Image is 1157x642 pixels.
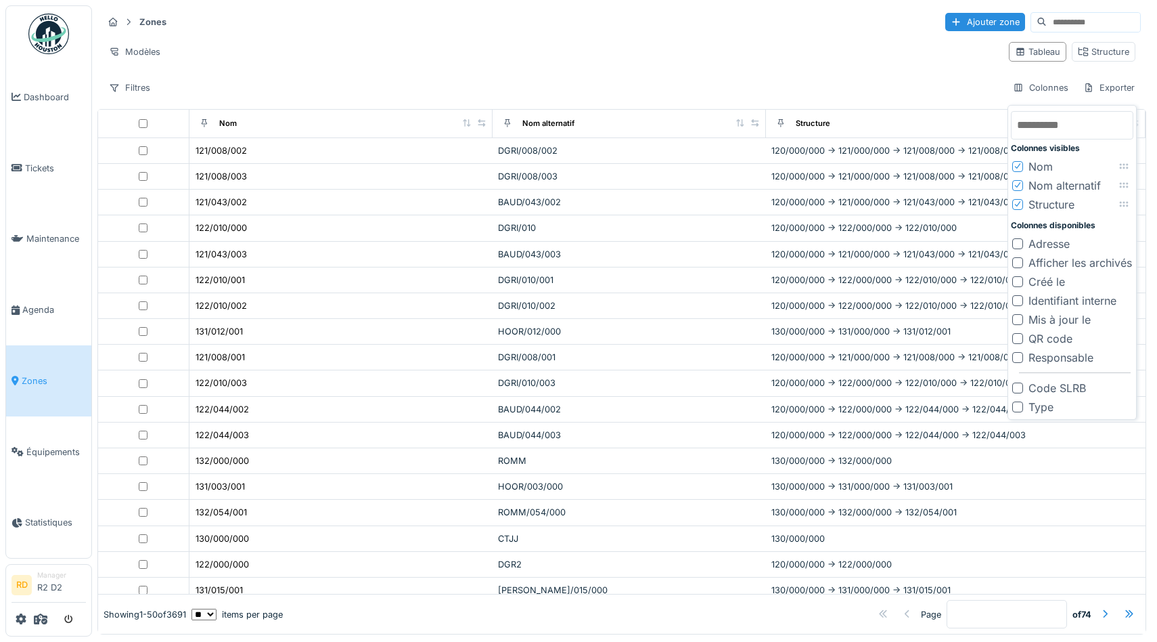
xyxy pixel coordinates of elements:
div: 130/000/000 -> 131/000/000 -> 131/015/001 [771,584,1140,597]
span: Tickets [25,162,86,175]
div: DGRI/010/001 [498,274,761,286]
div: 121/008/003 [196,170,247,183]
div: 120/000/000 -> 121/000/000 -> 121/008/000 -> 121/008/002 [771,144,1140,157]
div: Code SLRB [1028,380,1086,396]
div: DGRI/008/001 [498,351,761,364]
div: [PERSON_NAME]/015/000 [498,584,761,597]
div: Structure [1028,196,1074,213]
span: Équipements [26,446,86,458]
li: Structure [1011,195,1133,214]
div: Ajouter zone [945,13,1025,31]
div: 120/000/000 -> 122/000/000 -> 122/010/000 -> 122/010/001 [771,274,1140,286]
div: 122/044/003 [196,429,249,442]
div: 120/000/000 -> 121/000/000 -> 121/043/000 -> 121/043/002 [771,196,1140,209]
div: QR code [1028,330,1072,347]
div: 122/010/001 [196,274,245,286]
div: 120/000/000 -> 122/000/000 -> 122/010/000 -> 122/010/003 [771,377,1140,389]
div: BAUD/044/002 [498,403,761,416]
span: Maintenance [26,232,86,245]
div: 120/000/000 -> 121/000/000 -> 121/008/000 -> 121/008/001 [771,351,1140,364]
li: RD [12,575,32,595]
div: Identifiant interne [1028,293,1116,309]
div: DGRI/010 [498,221,761,234]
div: 121/008/002 [196,144,247,157]
li: R2 D2 [37,570,86,599]
div: ROMM [498,454,761,467]
div: Modèles [103,42,166,62]
div: 131/015/001 [196,584,243,597]
div: 130/000/000 -> 132/000/000 [771,454,1140,467]
div: Afficher les archivés [1028,255,1132,271]
div: CTJJ [498,532,761,545]
div: 120/000/000 -> 122/000/000 -> 122/044/000 -> 122/044/003 [771,429,1140,442]
span: Statistiques [25,516,86,529]
div: Colonnes visibles [1011,142,1133,154]
div: Filtres [103,78,156,98]
div: Mis à jour le [1028,312,1091,328]
div: Type [1028,399,1053,415]
div: Responsable [1028,349,1093,366]
div: Colonnes disponibles [1011,219,1133,232]
div: DGRI/008/003 [498,170,761,183]
img: Badge_color-CXgf-gQk.svg [28,14,69,54]
div: BAUD/043/003 [498,248,761,261]
div: DGRI/010/002 [498,299,761,312]
div: Structure [796,118,830,129]
div: 120/000/000 -> 122/000/000 -> 122/010/000 -> 122/010/002 [771,299,1140,312]
div: Exporter [1077,78,1141,98]
div: 132/000/000 [196,454,249,467]
div: BAUD/044/003 [498,429,761,442]
span: Zones [22,374,86,387]
div: 121/043/003 [196,248,247,261]
div: Adresse [1028,236,1070,252]
div: BAUD/043/002 [498,196,761,209]
div: 120/000/000 -> 121/000/000 -> 121/008/000 -> 121/008/003 [771,170,1140,183]
li: Nom [1011,157,1133,176]
div: 120/000/000 -> 122/000/000 [771,558,1140,571]
div: 122/010/003 [196,377,247,389]
div: Nom alternatif [1028,177,1101,194]
div: 121/043/002 [196,196,247,209]
div: 130/000/000 [771,532,1140,545]
div: DGRI/010/003 [498,377,761,389]
div: Nom alternatif [522,118,574,129]
div: ROMM/054/000 [498,506,761,519]
div: 122/044/002 [196,403,249,416]
li: Nom alternatif [1011,176,1133,195]
span: Dashboard [24,91,86,104]
strong: of 74 [1072,607,1091,620]
div: Showing 1 - 50 of 3691 [104,607,186,620]
div: 120/000/000 -> 122/000/000 -> 122/044/000 -> 122/044/002 [771,403,1140,416]
div: 122/010/002 [196,299,247,312]
div: 132/054/001 [196,506,247,519]
div: HOOR/012/000 [498,325,761,338]
div: Nom [1028,158,1053,175]
div: 122/010/000 [196,221,247,234]
div: Créé le [1028,274,1065,290]
strong: Zones [134,16,172,28]
div: DGR2 [498,558,761,571]
div: Manager [37,570,86,580]
div: 121/008/001 [196,351,245,364]
div: items per page [191,607,283,620]
div: DGRI/008/002 [498,144,761,157]
div: 131/003/001 [196,480,245,493]
span: Agenda [22,303,86,316]
div: Tableau [1015,45,1060,58]
div: Page [921,607,941,620]
div: 130/000/000 -> 131/000/000 -> 131/012/001 [771,325,1140,338]
div: 130/000/000 -> 132/000/000 -> 132/054/001 [771,506,1140,519]
div: 122/000/000 [196,558,249,571]
div: Structure [1078,45,1129,58]
div: Colonnes [1007,78,1074,98]
div: 120/000/000 -> 122/000/000 -> 122/010/000 [771,221,1140,234]
div: 131/012/001 [196,325,243,338]
div: 130/000/000 -> 131/000/000 -> 131/003/001 [771,480,1140,493]
div: 120/000/000 -> 121/000/000 -> 121/043/000 -> 121/043/003 [771,248,1140,261]
div: Nom [219,118,237,129]
div: 130/000/000 [196,532,249,545]
div: HOOR/003/000 [498,480,761,493]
